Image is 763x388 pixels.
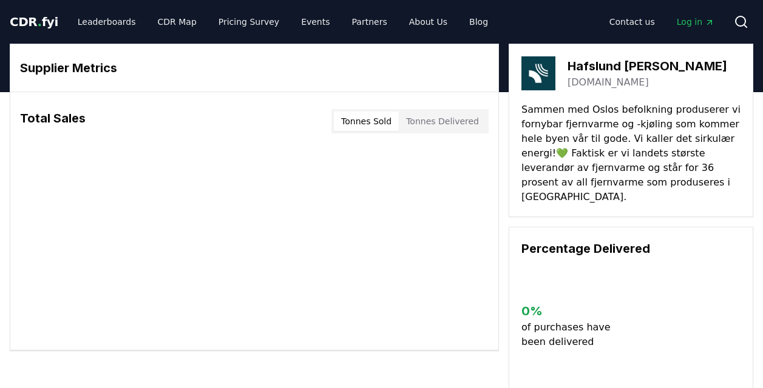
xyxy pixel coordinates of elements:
a: Leaderboards [68,11,146,33]
a: CDR.fyi [10,13,58,30]
a: Pricing Survey [209,11,289,33]
p: Sammen med Oslos befolkning produserer vi fornybar fjernvarme og -kjøling som kommer hele byen vå... [521,102,741,204]
span: . [38,15,42,29]
h3: 0 % [521,302,615,320]
span: CDR fyi [10,15,58,29]
h3: Supplier Metrics [20,59,489,77]
a: [DOMAIN_NAME] [568,75,649,90]
button: Tonnes Delivered [399,112,486,131]
a: Contact us [600,11,665,33]
nav: Main [600,11,724,33]
a: Log in [667,11,724,33]
h3: Total Sales [20,109,86,133]
h3: Hafslund [PERSON_NAME] [568,57,727,75]
nav: Main [68,11,498,33]
h3: Percentage Delivered [521,239,741,258]
a: Blog [459,11,498,33]
a: CDR Map [148,11,206,33]
img: Hafslund Celsio-logo [521,56,555,90]
a: About Us [399,11,457,33]
a: Events [291,11,339,33]
span: Log in [677,16,714,28]
button: Tonnes Sold [334,112,399,131]
p: of purchases have been delivered [521,320,615,349]
a: Partners [342,11,397,33]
